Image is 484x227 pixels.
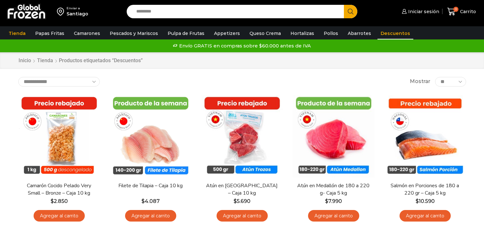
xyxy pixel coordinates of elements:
[287,27,317,39] a: Hortalizas
[234,198,237,204] span: $
[234,198,250,204] bdi: 5.690
[18,57,143,64] nav: Breadcrumb
[321,27,341,39] a: Pollos
[59,57,143,63] h1: Productos etiquetados “Descuentos”
[325,198,328,204] span: $
[205,182,279,197] a: Atún en [GEOGRAPHIC_DATA] – Caja 10 kg
[344,5,357,18] button: Search button
[400,210,451,222] a: Agregar al carrito: “Salmón en Porciones de 180 a 220 gr - Caja 5 kg”
[37,57,53,64] a: Tienda
[297,182,370,197] a: Atún en Medallón de 180 a 220 g- Caja 5 kg
[125,210,176,222] a: Agregar al carrito: “Filete de Tilapia - Caja 10 kg”
[211,27,243,39] a: Appetizers
[57,6,67,17] img: address-field-icon.svg
[400,5,439,18] a: Iniciar sesión
[453,7,458,12] span: 0
[51,198,54,204] span: $
[308,210,359,222] a: Agregar al carrito: “Atún en Medallón de 180 a 220 g- Caja 5 kg”
[67,6,88,11] div: Enviar a
[18,77,100,87] select: Pedido de la tienda
[18,57,31,64] a: Inicio
[446,4,478,19] a: 0 Carrito
[164,27,208,39] a: Pulpa de Frutas
[51,198,68,204] bdi: 2.850
[377,27,413,39] a: Descuentos
[141,198,160,204] bdi: 4.087
[22,182,96,197] a: Camarón Cocido Pelado Very Small – Bronze – Caja 10 kg
[388,182,462,197] a: Salmón en Porciones de 180 a 220 gr – Caja 5 kg
[34,210,85,222] a: Agregar al carrito: “Camarón Cocido Pelado Very Small - Bronze - Caja 10 kg”
[5,27,29,39] a: Tienda
[325,198,342,204] bdi: 7.990
[107,27,161,39] a: Pescados y Mariscos
[141,198,145,204] span: $
[246,27,284,39] a: Queso Crema
[71,27,103,39] a: Camarones
[416,198,419,204] span: $
[32,27,67,39] a: Papas Fritas
[410,78,430,85] span: Mostrar
[114,182,187,189] a: Filete de Tilapia – Caja 10 kg
[217,210,268,222] a: Agregar al carrito: “Atún en Trozos - Caja 10 kg”
[345,27,374,39] a: Abarrotes
[458,8,476,15] span: Carrito
[67,11,88,17] div: Santiago
[407,8,439,15] span: Iniciar sesión
[416,198,435,204] bdi: 10.590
